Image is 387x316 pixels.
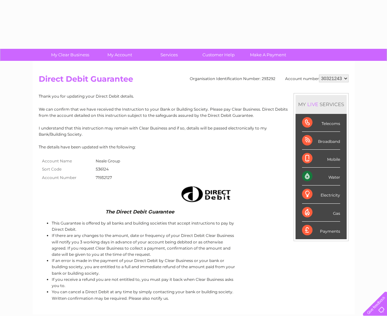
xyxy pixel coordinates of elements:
li: You can cancel a Direct Debit at any time by simply contacting your bank or building society. Wri... [52,289,236,301]
div: Water [302,168,340,185]
div: Broadband [302,132,340,150]
div: LIVE [306,101,320,107]
th: Account Name [39,157,94,165]
li: If an error is made in the payment of your Direct Debit by Clear Business or your bank or buildin... [52,257,236,276]
a: My Account [93,49,146,61]
td: Neale Group [94,157,122,165]
div: Organisation Identification Number: 293292 Account number [190,75,349,82]
img: Direct Debit image [175,184,235,205]
li: This Guarantee is offered by all banks and building societies that accept instructions to pay by ... [52,220,236,232]
div: Electricity [302,185,340,203]
a: My Clear Business [43,49,97,61]
li: If you receive a refund you are not entitled to, you must pay it back when Clear Business asks yo... [52,276,236,289]
td: 71932127 [94,173,122,182]
a: Customer Help [192,49,245,61]
th: Account Number [39,173,94,182]
p: The details have been updated with the following: [39,144,349,150]
div: Payments [302,222,340,239]
a: Services [142,49,196,61]
div: Telecoms [302,114,340,132]
p: Thank you for updating your Direct Debit details. [39,93,349,99]
li: If there are any changes to the amount, date or frequency of your Direct Debit Clear Business wil... [52,232,236,257]
div: Mobile [302,150,340,168]
td: 536124 [94,165,122,173]
div: Gas [302,204,340,222]
h2: Direct Debit Guarantee [39,75,349,87]
th: Sort Code [39,165,94,173]
p: I understand that this instruction may remain with Clear Business and if so, details will be pass... [39,125,349,137]
p: We can confirm that we have received the Instruction to your Bank or Building Society. Please pay... [39,106,349,118]
a: Make A Payment [241,49,295,61]
div: MY SERVICES [296,95,347,114]
td: The Direct Debit Guarantee [39,207,236,216]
